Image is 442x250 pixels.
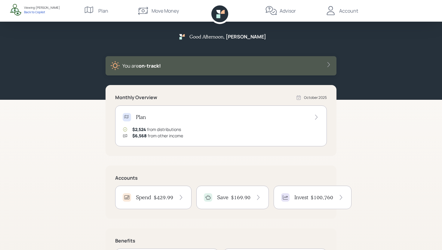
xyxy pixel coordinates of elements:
h5: [PERSON_NAME] [226,34,266,40]
span: on‑track! [139,62,161,69]
div: from other income [132,133,183,139]
h4: $429.99 [154,194,173,201]
div: from distributions [132,126,181,133]
h4: Spend [136,194,151,201]
div: Move Money [152,7,179,14]
div: Viewing: [PERSON_NAME] [24,5,60,10]
h5: Monthly Overview [115,95,157,100]
div: Account [339,7,358,14]
h5: Benefits [115,238,327,244]
h5: Accounts [115,175,327,181]
h4: Save [217,194,229,201]
div: October 2025 [304,95,327,100]
div: Advisor [280,7,296,14]
h4: Invest [294,194,308,201]
div: You are [122,62,161,69]
h5: Good Afternoon , [189,34,225,39]
span: $2,524 [132,127,146,132]
h4: $100,760 [311,194,333,201]
div: Plan [98,7,108,14]
img: sunny-XHVQM73Q.digested.png [110,61,120,71]
h4: Plan [136,114,146,120]
span: $6,568 [132,133,147,139]
h4: $169.90 [231,194,250,201]
div: Back to Copilot [24,10,60,14]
